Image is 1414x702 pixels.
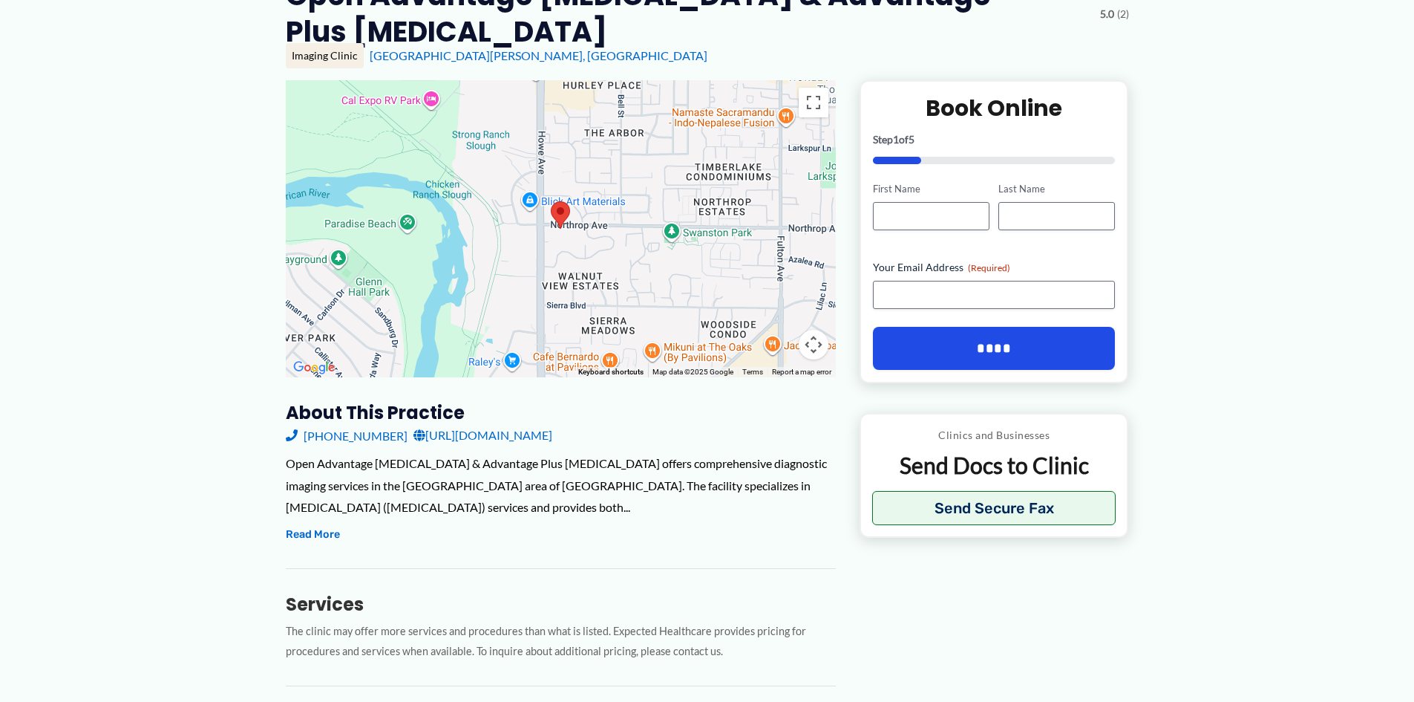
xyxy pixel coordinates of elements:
[413,424,552,446] a: [URL][DOMAIN_NAME]
[1100,4,1114,24] span: 5.0
[873,134,1116,145] p: Step of
[893,133,899,146] span: 1
[286,452,836,519] div: Open Advantage [MEDICAL_DATA] & Advantage Plus [MEDICAL_DATA] offers comprehensive diagnostic ima...
[873,182,989,196] label: First Name
[998,182,1115,196] label: Last Name
[370,48,707,62] a: [GEOGRAPHIC_DATA][PERSON_NAME], [GEOGRAPHIC_DATA]
[742,368,763,376] a: Terms
[286,593,836,616] h3: Services
[799,330,828,360] button: Map camera controls
[286,401,836,424] h3: About this practice
[289,358,338,377] a: Open this area in Google Maps (opens a new window)
[286,622,836,662] p: The clinic may offer more services and procedures than what is listed. Expected Healthcare provid...
[1117,4,1129,24] span: (2)
[578,367,644,377] button: Keyboard shortcuts
[872,451,1116,480] p: Send Docs to Clinic
[872,491,1116,525] button: Send Secure Fax
[289,358,338,377] img: Google
[286,43,364,68] div: Imaging Clinic
[772,368,831,376] a: Report a map error
[968,262,1010,273] span: (Required)
[909,133,914,146] span: 5
[873,260,1116,275] label: Your Email Address
[872,426,1116,445] p: Clinics and Businesses
[286,526,340,544] button: Read More
[873,94,1116,123] h2: Book Online
[799,88,828,117] button: Toggle fullscreen view
[652,368,733,376] span: Map data ©2025 Google
[286,424,407,446] a: [PHONE_NUMBER]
